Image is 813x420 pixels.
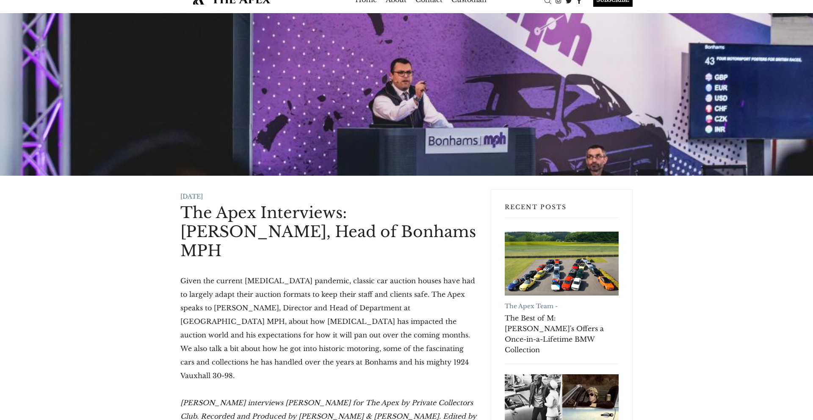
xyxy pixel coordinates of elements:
h3: Recent Posts [505,203,619,218]
a: The Best of M: RM Sotheby's Offers a Once-in-a-Lifetime BMW Collection [505,232,619,296]
h1: The Apex Interviews: [PERSON_NAME], Head of Bonhams MPH [180,203,477,260]
time: [DATE] [180,193,203,200]
p: Given the current [MEDICAL_DATA] pandemic, classic car auction houses have had to largely adapt t... [180,274,477,382]
a: The Best of M: [PERSON_NAME]'s Offers a Once-in-a-Lifetime BMW Collection [505,313,619,355]
a: The Apex Team - [505,302,558,310]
